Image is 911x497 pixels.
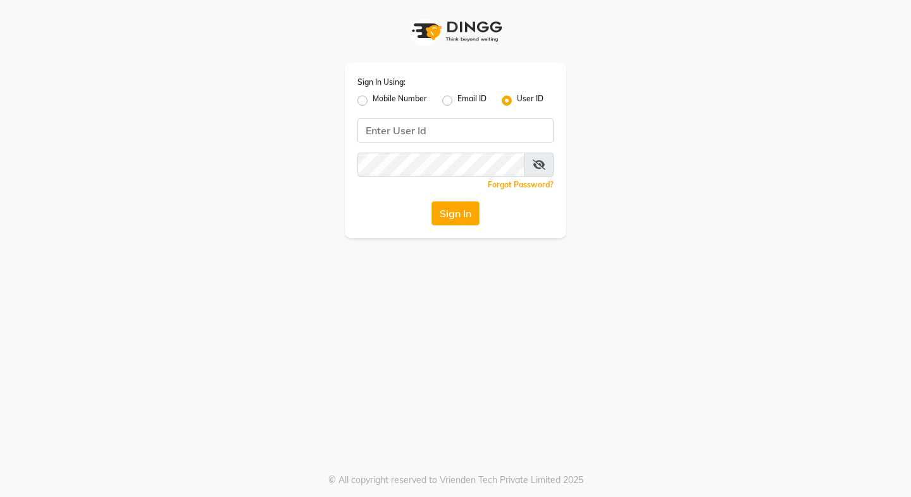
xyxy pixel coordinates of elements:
a: Forgot Password? [488,180,554,189]
label: Sign In Using: [357,77,406,88]
label: Email ID [457,93,486,108]
input: Username [357,118,554,142]
label: User ID [517,93,543,108]
input: Username [357,153,525,177]
img: logo1.svg [405,13,506,50]
button: Sign In [431,201,480,225]
label: Mobile Number [373,93,427,108]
